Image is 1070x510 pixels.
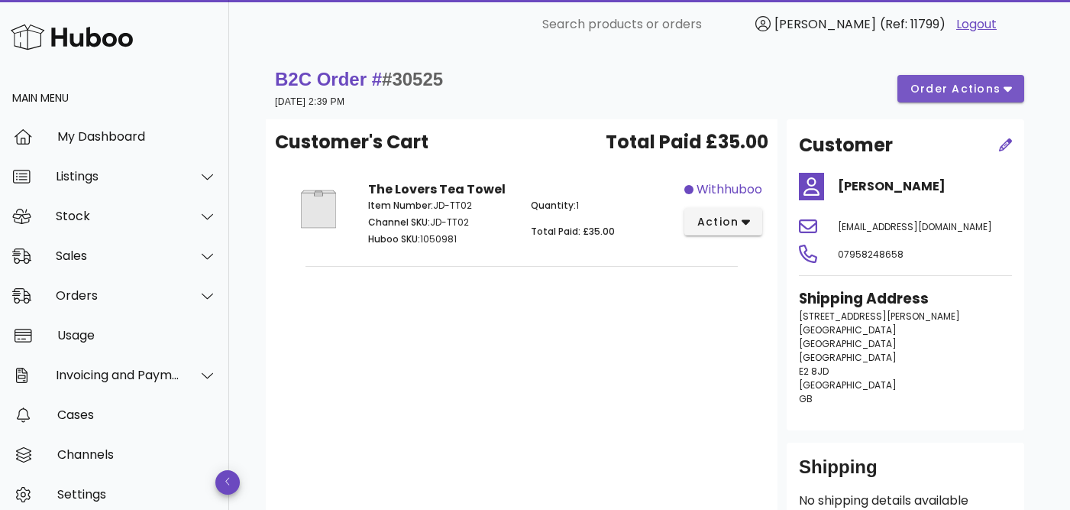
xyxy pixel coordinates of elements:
[56,368,180,382] div: Invoicing and Payments
[880,15,946,33] span: (Ref: 11799)
[11,21,133,54] img: Huboo Logo
[799,365,829,378] span: E2 8JD
[897,75,1024,102] button: order actions
[57,129,217,144] div: My Dashboard
[799,323,897,336] span: [GEOGRAPHIC_DATA]
[799,310,960,323] span: [STREET_ADDRESS][PERSON_NAME]
[531,199,576,212] span: Quantity:
[368,199,433,212] span: Item Number:
[275,128,428,156] span: Customer's Cart
[838,177,1013,196] h4: [PERSON_NAME]
[368,232,420,245] span: Huboo SKU:
[382,69,443,89] span: #30525
[56,209,180,223] div: Stock
[838,220,992,233] span: [EMAIL_ADDRESS][DOMAIN_NAME]
[799,455,1012,492] div: Shipping
[799,392,813,405] span: GB
[275,96,344,107] small: [DATE] 2:39 PM
[697,214,739,230] span: action
[697,180,762,199] span: withhuboo
[799,337,897,350] span: [GEOGRAPHIC_DATA]
[531,225,615,238] span: Total Paid: £35.00
[910,81,1001,97] span: order actions
[799,492,1012,510] p: No shipping details available
[368,232,512,246] p: 1050981
[799,351,897,364] span: [GEOGRAPHIC_DATA]
[56,249,180,263] div: Sales
[57,408,217,422] div: Cases
[57,487,217,502] div: Settings
[368,180,506,198] strong: The Lovers Tea Towel
[684,208,763,236] button: action
[57,328,217,343] div: Usage
[799,288,1012,310] h3: Shipping Address
[56,169,180,184] div: Listings
[368,216,430,229] span: Channel SKU:
[531,199,675,213] p: 1
[799,378,897,391] span: [GEOGRAPHIC_DATA]
[368,199,512,213] p: JD-TT02
[57,447,217,462] div: Channels
[287,180,350,238] img: Product Image
[774,15,876,33] span: [PERSON_NAME]
[956,15,997,34] a: Logout
[368,216,512,229] p: JD-TT02
[606,128,768,156] span: Total Paid £35.00
[838,248,904,261] span: 07958248658
[799,132,893,159] h2: Customer
[275,69,443,89] strong: B2C Order #
[56,288,180,303] div: Orders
